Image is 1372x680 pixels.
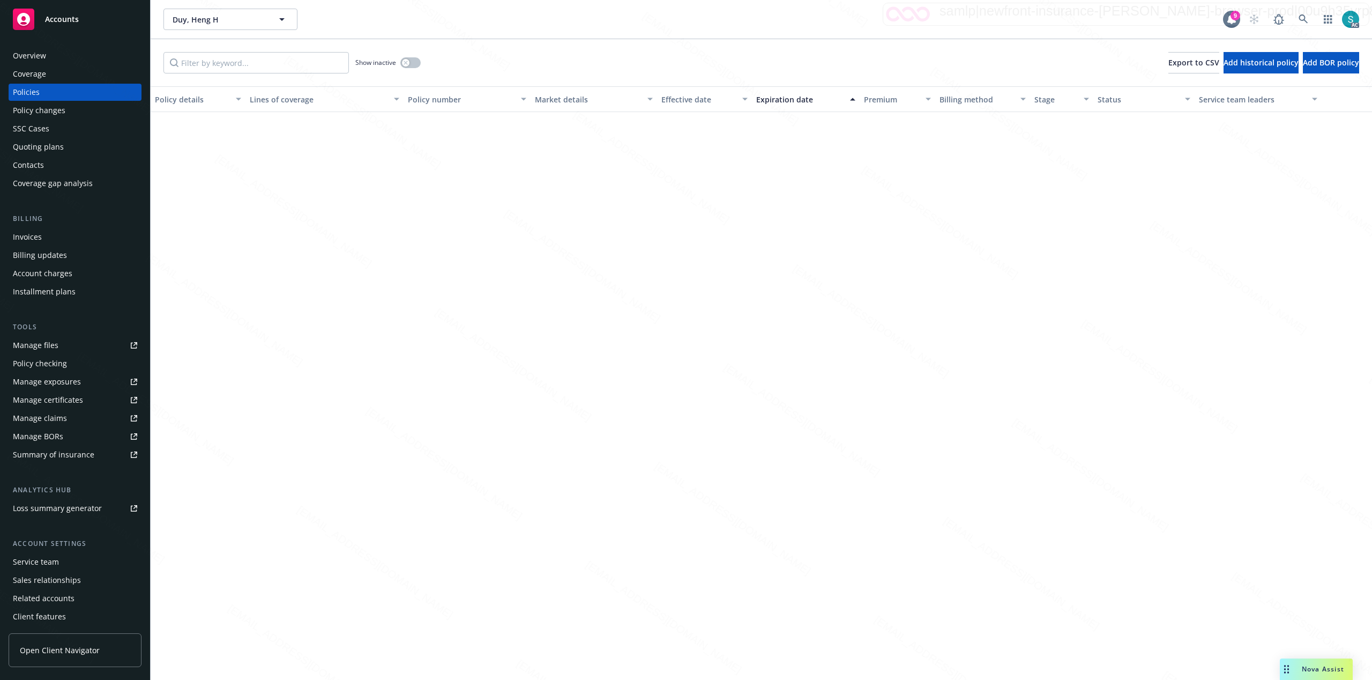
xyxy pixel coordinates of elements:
a: Start snowing [1243,9,1265,30]
button: Add historical policy [1224,52,1299,73]
span: Add historical policy [1224,57,1299,68]
button: Expiration date [752,86,860,112]
button: Policy number [404,86,530,112]
div: Service team leaders [1199,94,1305,105]
span: Add BOR policy [1303,57,1359,68]
div: Account settings [9,538,141,549]
button: Status [1093,86,1195,112]
button: Duy, Heng H [163,9,297,30]
a: Report a Bug [1268,9,1289,30]
div: Coverage [13,65,46,83]
div: Status [1098,94,1179,105]
div: Billing [9,213,141,224]
div: Account charges [13,265,72,282]
span: Duy, Heng H [173,14,265,25]
button: Export to CSV [1168,52,1219,73]
span: Show inactive [355,58,396,67]
button: Policy details [151,86,245,112]
div: Billing method [939,94,1014,105]
div: Billing updates [13,247,67,264]
a: Service team [9,553,141,571]
div: Related accounts [13,590,74,607]
div: SSC Cases [13,120,49,137]
a: Switch app [1317,9,1339,30]
a: Sales relationships [9,572,141,589]
a: Manage BORs [9,428,141,445]
div: Manage exposures [13,373,81,390]
a: Policy changes [9,102,141,119]
button: Billing method [935,86,1030,112]
div: Policy number [408,94,514,105]
button: Market details [531,86,657,112]
div: Overview [13,47,46,64]
div: 9 [1231,9,1240,18]
div: Manage BORs [13,428,63,445]
a: Accounts [9,4,141,34]
div: Manage files [13,337,58,354]
input: Filter by keyword... [163,52,349,73]
div: Client features [13,608,66,625]
a: Account charges [9,265,141,282]
div: Drag to move [1280,659,1293,680]
div: Stage [1034,94,1077,105]
span: Open Client Navigator [20,645,100,656]
span: Accounts [45,15,79,24]
a: Summary of insurance [9,446,141,463]
a: Policy checking [9,355,141,372]
div: Summary of insurance [13,446,94,463]
a: Loss summary generator [9,500,141,517]
button: Lines of coverage [245,86,404,112]
button: Stage [1030,86,1093,112]
a: Policies [9,84,141,101]
div: Quoting plans [13,138,64,156]
div: Policy details [155,94,229,105]
button: Effective date [657,86,752,112]
a: Search [1293,9,1314,30]
div: Effective date [661,94,736,105]
a: Quoting plans [9,138,141,156]
a: Client features [9,608,141,625]
div: Contacts [13,157,44,174]
div: Manage certificates [13,391,83,409]
div: Installment plans [13,283,76,300]
img: photo [1342,11,1359,28]
button: Premium [860,86,936,112]
a: Coverage [9,65,141,83]
div: Tools [9,322,141,332]
div: Sales relationships [13,572,81,589]
div: Invoices [13,228,42,246]
a: SSC Cases [9,120,141,137]
a: Billing updates [9,247,141,264]
a: Manage files [9,337,141,354]
div: Service team [13,553,59,571]
a: Contacts [9,157,141,174]
div: Policy changes [13,102,65,119]
button: Nova Assist [1280,659,1353,680]
span: Export to CSV [1168,57,1219,68]
div: Market details [535,94,641,105]
a: Invoices [9,228,141,246]
a: Manage certificates [9,391,141,409]
div: Policies [13,84,40,101]
a: Installment plans [9,283,141,300]
div: Premium [864,94,920,105]
span: Nova Assist [1302,664,1344,674]
a: Manage exposures [9,373,141,390]
a: Overview [9,47,141,64]
div: Expiration date [756,94,844,105]
div: Coverage gap analysis [13,175,93,192]
div: Policy checking [13,355,67,372]
div: Loss summary generator [13,500,102,517]
div: Analytics hub [9,485,141,496]
div: Manage claims [13,410,67,427]
div: Lines of coverage [250,94,387,105]
a: Manage claims [9,410,141,427]
a: Coverage gap analysis [9,175,141,192]
button: Service team leaders [1195,86,1321,112]
button: Add BOR policy [1303,52,1359,73]
a: Related accounts [9,590,141,607]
